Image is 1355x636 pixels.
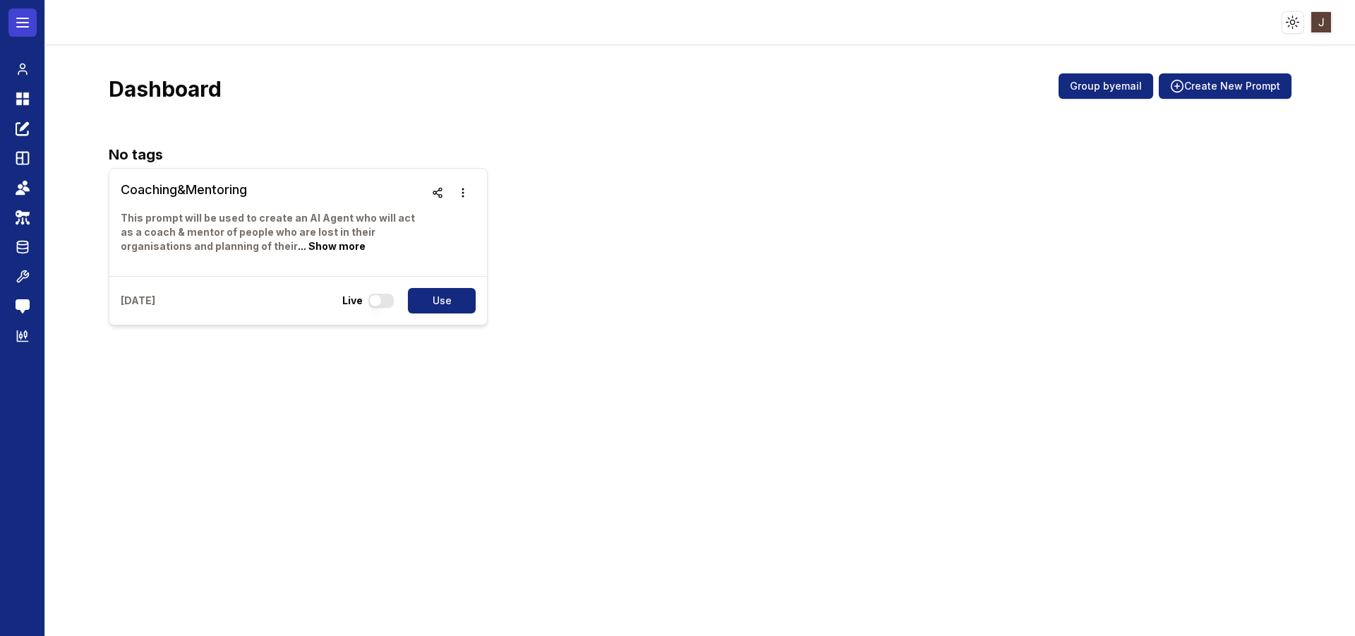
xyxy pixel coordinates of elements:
h2: No tags [109,144,1291,165]
button: Create New Prompt [1159,73,1291,99]
h3: Dashboard [109,76,222,102]
p: Live [342,294,363,308]
h3: Coaching&Mentoring [121,180,425,200]
a: Use [399,288,476,313]
img: ACg8ocIph0kWcrPHI09mp2vjeYuDQO3S8cag1Md4HOUkI5mJj20QRg=s96-c [1311,12,1332,32]
button: ... Show more [298,239,366,253]
button: Group byemail [1059,73,1153,99]
a: Coaching&MentoringThis prompt will be used to create an AI Agent who will act as a coach & mentor... [121,180,425,265]
p: This prompt will be used to create an AI Agent who will act as a coach & mentor of people who are... [121,211,425,253]
img: feedback [16,299,30,313]
button: Use [408,288,476,313]
p: [DATE] [121,294,155,308]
